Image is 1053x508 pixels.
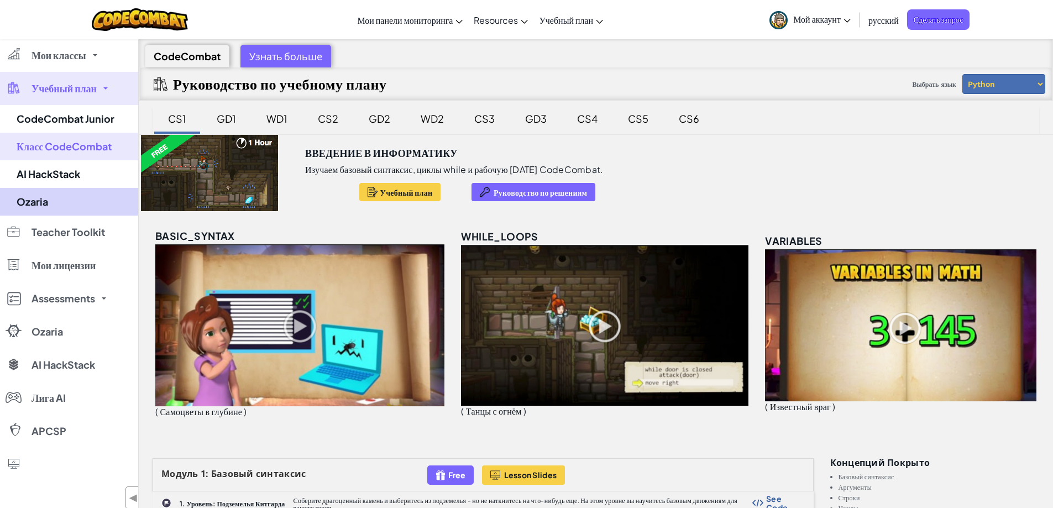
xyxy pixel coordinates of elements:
h3: Введение в Информатику [305,145,458,161]
b: 1. Уровень: Подземелья Китгарда [180,500,285,508]
span: ) [244,406,247,417]
span: русский [868,14,899,26]
h3: Концепций покрыто [830,458,1040,468]
span: Лига AI [32,393,66,403]
span: Танцы с огнём [466,405,522,417]
button: Руководство по решениям [472,183,595,201]
span: while_loops [461,230,538,243]
span: variables [765,234,823,247]
span: basic_syntax [155,229,235,242]
img: avatar [769,11,788,29]
img: variables_unlocked.png [765,249,1036,401]
img: CodeCombat logo [92,8,188,31]
span: ( [461,405,464,417]
a: Мои панели мониторинга [352,5,468,35]
img: basic_syntax_unlocked.png [155,244,444,406]
li: Базовый синтаксис [839,473,1040,480]
p: Изучаем базовый синтаксис, циклы while и рабочую [DATE] CodeCombat. [305,164,603,175]
div: CS2 [307,106,349,132]
img: while_loops_unlocked.png [461,245,748,406]
div: WD1 [255,106,298,132]
span: Free [448,470,465,479]
li: Строки [839,494,1040,501]
span: Lesson Slides [504,470,557,479]
a: Мой аккаунт [764,2,856,37]
span: Resources [474,14,518,26]
span: Мой аккаунт [793,13,851,25]
span: AI HackStack [32,360,95,370]
span: Мои классы [32,50,86,60]
button: Учебный план [359,183,441,201]
a: Учебный план [533,5,609,35]
span: ◀ [129,490,138,506]
img: IconFreeLevelv2.svg [436,469,446,481]
div: GD2 [358,106,401,132]
div: CS1 [157,106,197,132]
li: Аргументы [839,484,1040,491]
span: Мои панели мониторинга [357,14,453,26]
span: Assessments [32,294,95,303]
div: Узнать больше [240,45,331,67]
button: Lesson Slides [482,465,565,485]
a: Сделать запрос [907,9,970,30]
span: Учебный план [32,83,97,93]
span: Ozaria [32,327,63,337]
div: WD2 [410,106,455,132]
img: Show Code Logo [752,499,763,507]
a: Resources [468,5,533,35]
div: CS3 [463,106,506,132]
h2: Руководство по учебному плану [173,74,386,94]
span: ( [155,406,158,417]
img: IconCurriculumGuide.svg [154,77,167,91]
span: ) [832,401,835,412]
span: ( [765,401,768,412]
span: Выбрать язык [908,76,961,93]
div: GD1 [206,106,247,132]
div: CS4 [566,106,609,132]
a: русский [863,5,904,35]
span: 1: [201,468,209,480]
div: CS5 [617,106,659,132]
div: CS6 [668,106,710,132]
div: GD3 [514,106,558,132]
img: IconChallengeLevel.svg [161,498,171,508]
span: Известный враг [770,401,831,412]
span: Мои лицензии [32,260,96,270]
span: ) [523,405,526,417]
div: CodeCombat [145,45,229,67]
span: Базовый синтаксис [211,468,306,480]
span: Модуль [161,468,198,480]
span: Учебный план [380,188,433,197]
span: Teacher Toolkit [32,227,105,237]
span: Учебный план [539,14,593,26]
span: Руководство по решениям [494,188,587,197]
span: Самоцветы в глубине [160,406,242,417]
